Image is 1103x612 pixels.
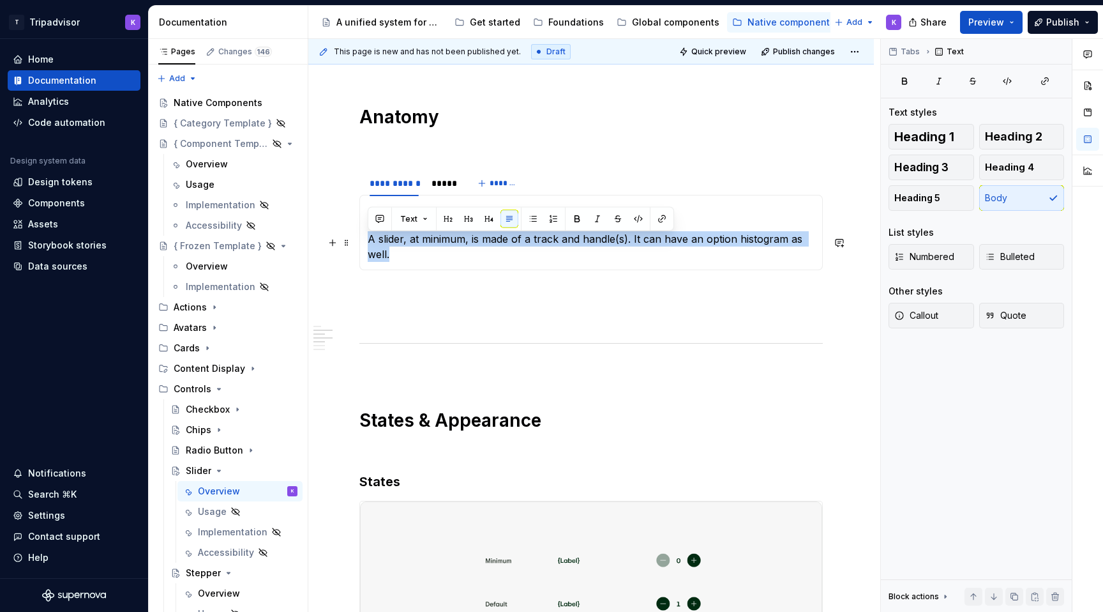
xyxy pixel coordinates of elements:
div: Content Display [174,362,245,375]
div: Other styles [889,285,943,298]
div: Foundations [548,16,604,29]
div: Usage [186,178,214,191]
div: Page tree [316,10,828,35]
div: Actions [153,297,303,317]
span: Heading 2 [985,130,1042,143]
p: A slider, at minimum, is made of a track and handle(s). It can have an option histogram as well. [368,231,814,262]
a: Stepper [165,563,303,583]
div: Global components [632,16,719,29]
div: A unified system for every journey. [336,16,442,29]
div: Checkbox [186,403,230,416]
div: Avatars [153,317,303,338]
button: Heading 2 [979,124,1065,149]
span: Numbered [894,250,954,263]
div: Overview [198,587,240,600]
div: Overview [198,485,240,498]
div: Notifications [28,467,86,480]
div: Settings [28,509,65,522]
span: Heading 3 [894,161,949,174]
span: Bulleted [985,250,1035,263]
a: Slider [165,461,303,481]
div: Block actions [889,588,950,606]
button: Contact support [8,526,140,547]
a: Overview [165,256,303,277]
button: Add [153,70,201,88]
div: Documentation [28,74,96,87]
a: Foundations [528,12,609,33]
div: Usage [198,505,227,518]
div: Changes [218,47,272,57]
button: Bulleted [979,244,1065,270]
span: Publish [1046,16,1079,29]
div: Text styles [889,106,937,119]
div: Cards [153,338,303,358]
div: Cards [174,342,200,355]
a: Home [8,49,140,70]
div: { Frozen Template } [174,240,262,252]
section-item: Description [368,203,814,262]
div: Contact support [28,530,100,543]
button: Publish [1028,11,1098,34]
a: Design tokens [8,172,140,192]
span: Share [920,16,947,29]
a: Documentation [8,70,140,91]
div: Help [28,551,49,564]
a: Overview [165,154,303,174]
a: { Frozen Template } [153,236,303,256]
a: Get started [449,12,525,33]
a: Storybook stories [8,235,140,256]
span: This page is new and has not been published yet. [334,47,521,57]
a: Chips [165,420,303,440]
button: Callout [889,303,974,328]
span: Heading 5 [894,192,940,204]
div: Pages [158,47,195,57]
div: Code automation [28,116,105,129]
a: Supernova Logo [42,589,106,602]
a: Components [8,193,140,213]
div: Stepper [186,567,221,579]
div: Overview [186,260,228,273]
div: Controls [174,383,211,395]
div: { Component Template } [174,137,268,150]
span: Tabs [901,47,920,57]
a: Implementation [165,277,303,297]
div: Implementation [198,526,267,539]
div: Home [28,53,54,66]
button: Search ⌘K [8,484,140,505]
a: { Component Template } [153,134,303,154]
a: Global components [612,12,724,33]
span: Preview [968,16,1004,29]
a: Analytics [8,91,140,112]
div: Actions [174,301,207,314]
div: Avatars [174,321,207,334]
a: Usage [177,501,303,522]
span: Heading 1 [894,130,954,143]
div: Assets [28,218,58,231]
div: T [9,15,24,30]
div: Design tokens [28,176,93,188]
a: Overview [177,583,303,604]
span: Add [846,17,862,27]
span: Quote [985,309,1026,322]
div: K [892,17,896,27]
div: Radio Button [186,444,243,457]
div: Tripadvisor [29,16,80,29]
div: Overview [186,158,228,171]
button: Preview [960,11,1023,34]
h3: Anatomy [368,203,814,221]
button: Add [830,13,878,31]
span: Draft [546,47,566,57]
a: Accessibility [177,542,303,563]
a: Assets [8,214,140,234]
a: Code automation [8,112,140,133]
a: Checkbox [165,399,303,420]
div: Controls [153,379,303,399]
h1: States & Appearance [359,409,823,432]
button: Heading 4 [979,155,1065,180]
a: Native components [727,12,840,33]
a: Usage [165,174,303,195]
a: Data sources [8,256,140,277]
button: Heading 1 [889,124,974,149]
button: Quote [979,303,1065,328]
button: Numbered [889,244,974,270]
